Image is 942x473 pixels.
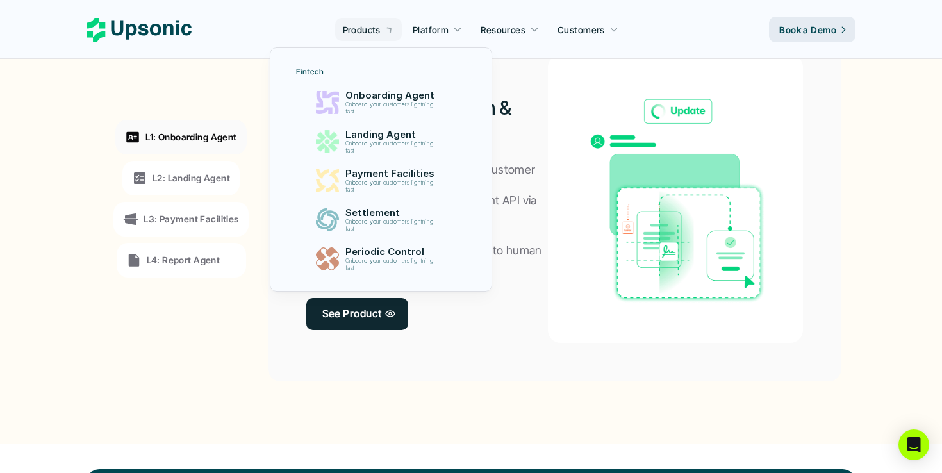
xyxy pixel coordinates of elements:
a: See Product [306,298,408,330]
a: Payment FacilitiesOnboard your customers lightning fast [288,163,474,199]
a: Products [335,18,402,41]
p: L2: Landing Agent [153,171,230,185]
p: Onboard your customers lightning fast [345,140,438,154]
p: Onboard your customers lightning fast [345,258,438,272]
p: Book a Demo [779,23,836,37]
a: SettlementOnboard your customers lightning fast [288,202,474,238]
p: Payment Facilities [345,168,440,179]
a: Landing AgentOnboard your customers lightning fast [288,124,474,160]
a: Book a Demo [769,17,855,42]
p: Onboard your customers lightning fast [345,219,438,233]
p: Onboard your customers lightning fast [345,101,438,115]
p: See Product [322,304,382,323]
p: L4: Report Agent [147,253,220,267]
p: Fintech [296,67,324,76]
div: Open Intercom Messenger [898,429,929,460]
a: Periodic ControlOnboard your customers lightning fast [288,241,474,277]
p: Customers [558,23,605,37]
p: Landing Agent [345,129,440,140]
a: Onboarding AgentOnboard your customers lightning fast [288,85,474,120]
p: Resources [481,23,525,37]
p: Periodic Control [345,246,440,258]
p: L3: Payment Facilities [144,212,238,226]
p: Products [343,23,381,37]
p: L1: Onboarding Agent [145,130,236,144]
p: Onboard your customers lightning fast [345,179,438,194]
p: Onboarding Agent [345,90,440,101]
p: Platform [413,23,449,37]
p: Settlement [345,207,440,219]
